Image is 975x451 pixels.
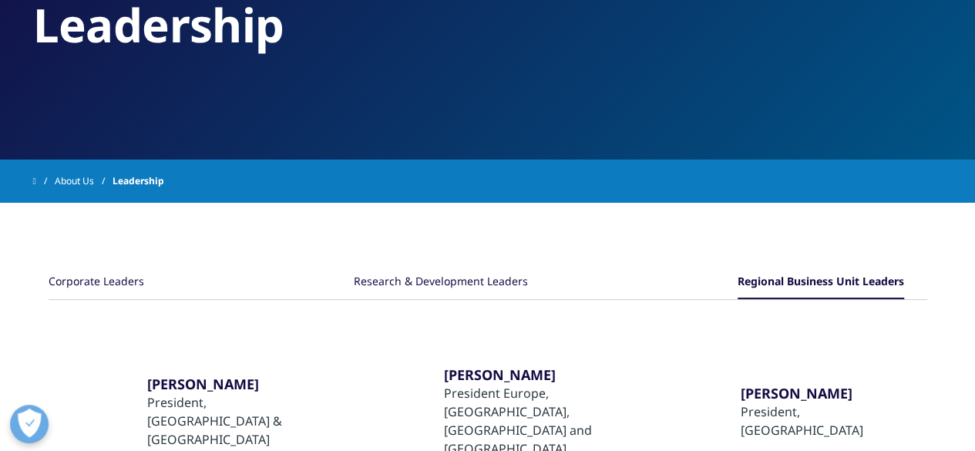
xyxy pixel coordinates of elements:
[55,167,113,195] a: About Us
[147,393,326,449] div: ​President, [GEOGRAPHIC_DATA] & [GEOGRAPHIC_DATA]
[49,266,144,299] button: Corporate Leaders
[113,167,164,195] span: Leadership
[741,384,920,402] a: [PERSON_NAME]
[147,375,326,393] a: [PERSON_NAME]
[10,405,49,443] button: Open Preferences
[738,266,904,299] button: Regional Business Unit Leaders
[354,266,528,299] button: Research & Development Leaders
[444,365,623,384] a: ​[PERSON_NAME]
[741,402,920,439] div: ​President, [GEOGRAPHIC_DATA]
